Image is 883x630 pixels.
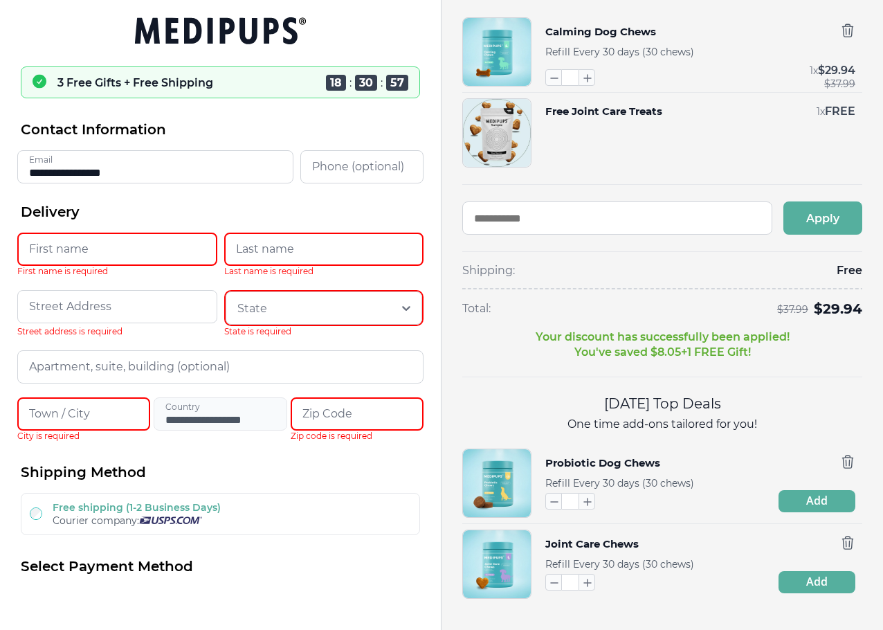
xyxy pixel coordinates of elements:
[825,105,855,118] span: FREE
[53,501,221,514] label: Free shipping (1-2 Business Days)
[21,587,420,615] iframe: Secure payment button frame
[463,18,531,86] img: Calming Dog Chews
[817,105,825,118] span: 1 x
[545,454,660,472] button: Probiotic Dog Chews
[545,104,662,119] button: Free Joint Care Treats
[17,431,150,441] span: City is required
[783,201,862,235] button: Apply
[777,304,808,315] span: $ 37.99
[818,64,855,77] span: $ 29.94
[545,23,656,41] button: Calming Dog Chews
[326,75,346,91] span: 18
[21,203,80,222] span: Delivery
[462,263,515,278] span: Shipping:
[814,300,862,317] span: $ 29.94
[810,64,818,77] span: 1 x
[837,263,862,278] span: Free
[545,535,639,553] button: Joint Care Chews
[224,266,397,276] span: Last name is required
[349,76,352,89] span: :
[17,266,190,276] span: First name is required
[536,330,790,360] p: Your discount has successfully been applied! You've saved $ 8.05 + 1 FREE Gift!
[53,514,139,527] span: Courier company:
[21,120,166,139] span: Contact Information
[462,394,862,414] h2: [DATE] Top Deals
[779,490,855,512] button: Add
[463,449,531,517] img: Probiotic Dog Chews
[545,46,694,58] span: Refill Every 30 days (30 chews)
[462,301,491,316] span: Total:
[463,99,531,167] img: Free Joint Care Treats
[355,75,377,91] span: 30
[545,558,694,570] span: Refill Every 30 days (30 chews)
[462,417,862,432] p: One time add-ons tailored for you!
[779,571,855,593] button: Add
[21,463,420,482] h2: Shipping Method
[824,78,855,89] span: $ 37.99
[381,76,383,89] span: :
[463,530,531,598] img: Joint Care Chews
[57,76,213,89] p: 3 Free Gifts + Free Shipping
[545,477,694,489] span: Refill Every 30 days (30 chews)
[21,557,420,576] h2: Select Payment Method
[17,326,190,336] span: Street address is required
[224,326,397,336] span: State is required
[291,431,424,441] span: Zip code is required
[386,75,408,91] span: 57
[139,516,202,524] img: Usps courier company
